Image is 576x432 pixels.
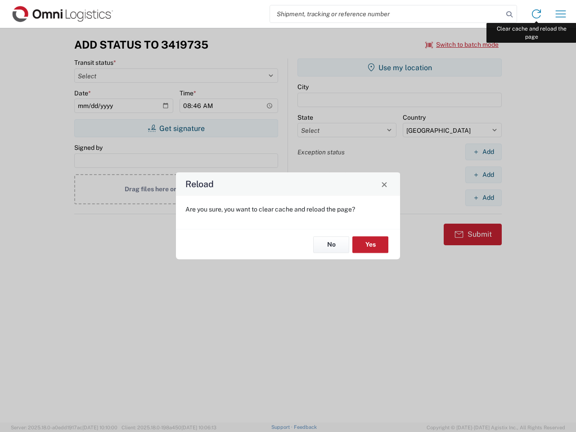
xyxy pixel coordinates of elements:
button: Close [378,178,391,190]
button: Yes [352,236,388,253]
p: Are you sure, you want to clear cache and reload the page? [185,205,391,213]
button: No [313,236,349,253]
h4: Reload [185,178,214,191]
input: Shipment, tracking or reference number [270,5,503,22]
